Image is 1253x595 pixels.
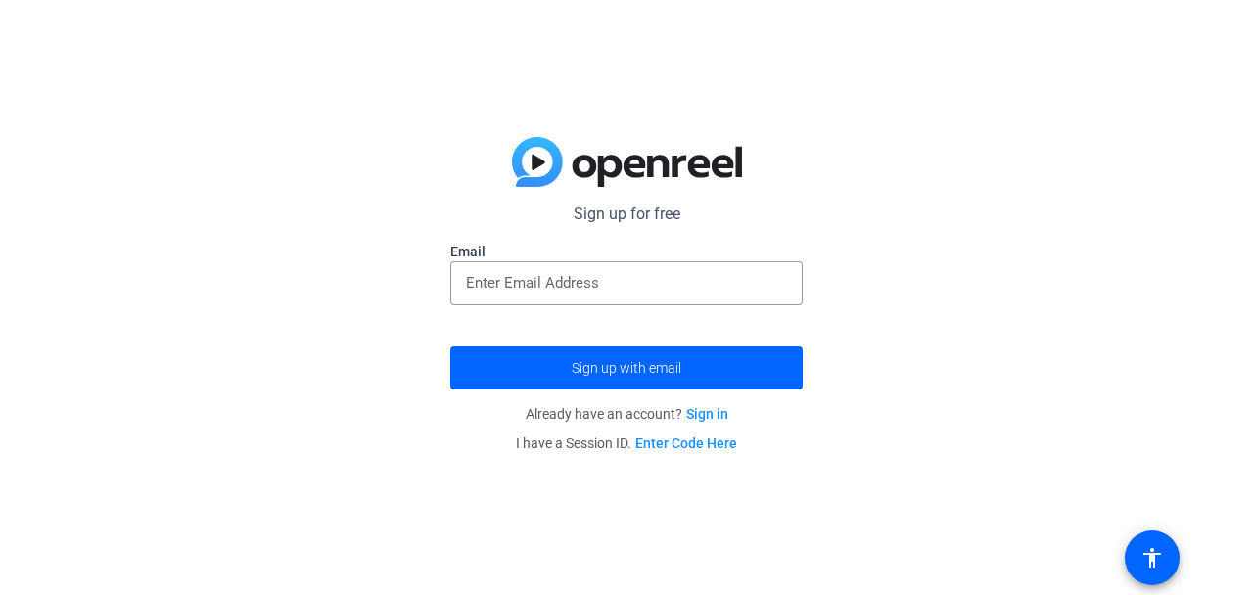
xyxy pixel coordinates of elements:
button: Sign up with email [450,346,803,389]
a: Sign in [686,406,728,422]
img: blue-gradient.svg [512,137,742,188]
p: Sign up for free [450,203,803,226]
input: Enter Email Address [466,271,787,295]
mat-icon: accessibility [1140,546,1164,570]
span: I have a Session ID. [516,435,737,451]
label: Email [450,242,803,261]
span: Already have an account? [526,406,728,422]
a: Enter Code Here [635,435,737,451]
